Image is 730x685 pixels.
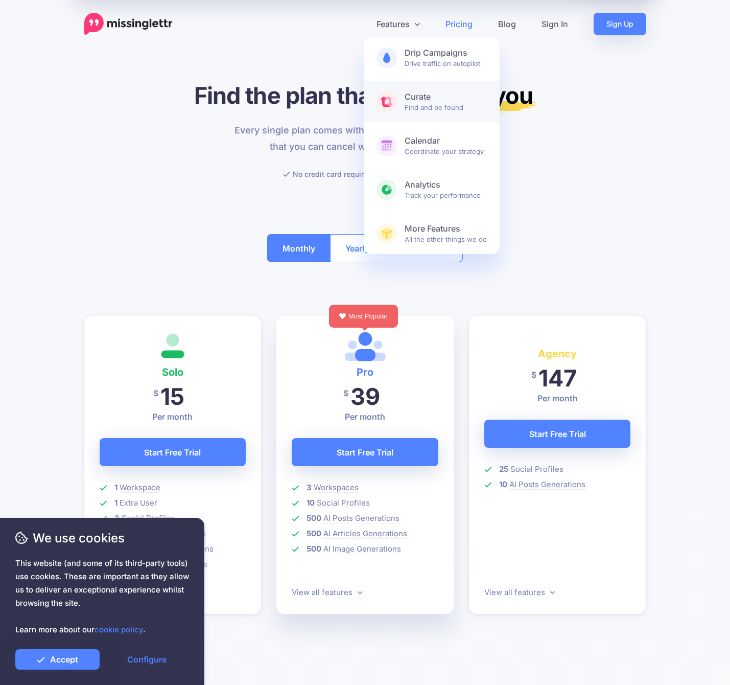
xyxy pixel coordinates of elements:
li: No credit card required [283,168,372,180]
span: We use cookies [15,529,189,547]
p: Per month [292,410,438,423]
b: 3 [307,483,312,492]
span: AI Posts Generations [323,513,399,523]
b: More Features [405,223,487,234]
b: 500 [307,513,321,523]
h4: Solo [100,364,246,380]
a: CurateFind and be found [364,81,500,122]
a: Accept [15,649,100,670]
p: Every single plan comes with a free trial and the guarantee that you can cancel whenever you need... [228,122,502,155]
a: View all features [484,587,555,597]
span: Social Profiles [122,513,175,523]
a: Home [84,13,173,35]
a: Pricing [433,13,485,35]
span: $ [343,382,348,405]
span: Extra User [120,498,157,508]
b: 3 [114,513,120,523]
p: Per month [484,392,631,404]
b: Drip Campaigns [405,48,487,58]
span: AI Articles Generations [323,529,407,539]
span: Track your performance [405,179,487,200]
div: Features [364,37,500,254]
span: Social Profiles [317,498,370,508]
span: Social Profiles [510,464,563,474]
span: 15 [160,382,184,410]
p: Per month [100,410,246,423]
span: Find and be found [405,92,487,112]
b: 10 [307,498,315,508]
a: More FeaturesAll the other things we do [364,213,500,254]
span: $ [531,363,536,386]
a: View all features [292,587,362,597]
a: AnalyticsTrack your performance [364,169,500,210]
span: All the other things we do [405,223,487,244]
b: 25 [499,464,508,474]
span: Workspace [120,483,160,493]
span: AI Image Generations [323,544,401,554]
b: Analytics [405,179,487,190]
a: CalendarCoordinate your strategy [364,125,500,166]
span: This website (and some of its third-party tools) use cookies. These are important as they allow u... [15,557,189,636]
a: Start Free Trial [292,438,438,466]
a: Sign Up [594,13,646,35]
div: Most Popular [329,305,398,328]
b: 500 [307,544,321,554]
a: Features [364,13,433,35]
b: 1 [114,498,117,508]
b: 10 [499,479,507,489]
a: Start Free Trial [484,420,631,448]
b: 1 [114,483,117,492]
h4: Agency [484,346,631,362]
b: Curate [405,92,487,102]
a: Blog [485,13,529,35]
a: Start Free Trial [100,438,246,466]
span: AI Posts Generations [509,479,585,490]
span: $ [153,382,158,405]
h4: Pro [292,364,438,380]
span: Coordinate your strategy [405,135,487,156]
a: Configure [105,649,189,670]
span: Drive traffic on autopilot [405,48,487,68]
a: Sign In [529,13,581,35]
span: 147 [538,364,577,392]
h1: Find the plan that's [84,81,646,109]
b: 500 [307,529,321,538]
span: Workspaces [314,483,359,493]
a: Drip CampaignsDrive traffic on autopilot [364,37,500,78]
a: cookie policy [95,625,143,634]
span: 39 [350,382,380,410]
b: Calendar [405,135,487,146]
button: Monthly [267,234,331,262]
